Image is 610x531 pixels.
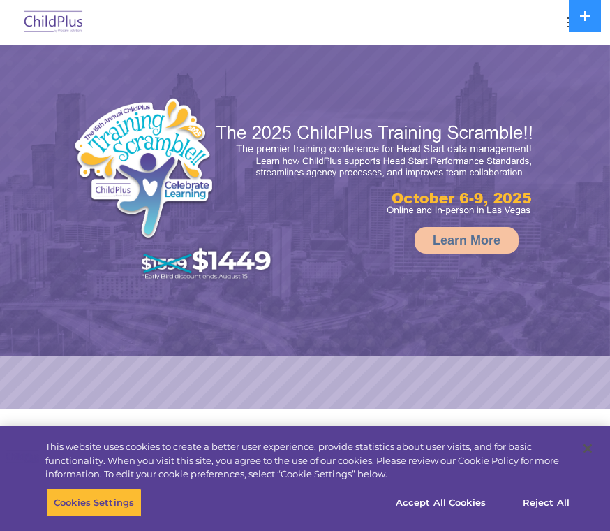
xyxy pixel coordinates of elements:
button: Close [572,433,603,464]
button: Cookies Settings [46,488,142,517]
div: This website uses cookies to create a better user experience, provide statistics about user visit... [45,440,568,481]
a: Learn More [415,227,519,254]
img: ChildPlus by Procare Solutions [21,6,87,39]
button: Reject All [503,488,590,517]
button: Accept All Cookies [388,488,493,517]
